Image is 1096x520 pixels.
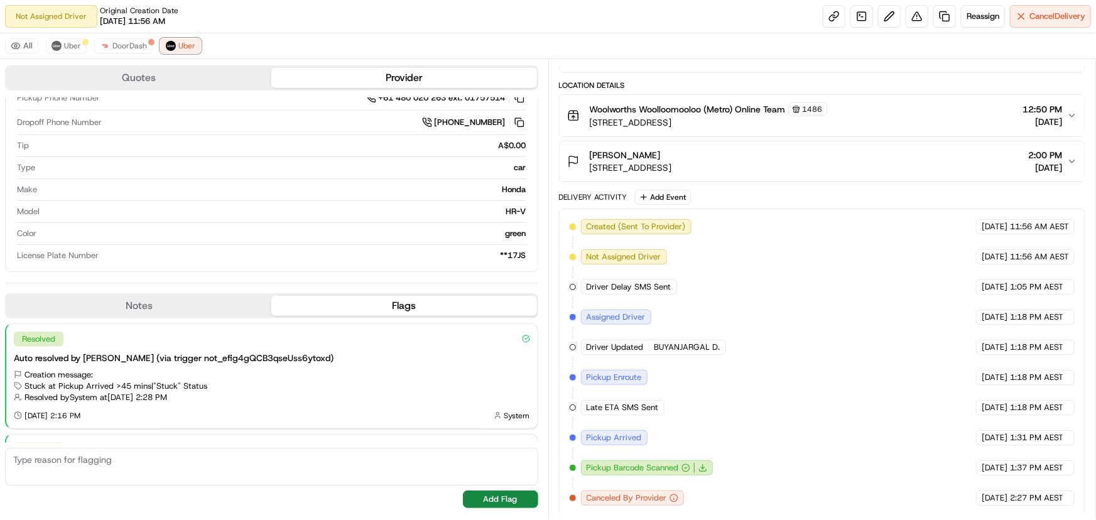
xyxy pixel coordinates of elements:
[587,462,690,474] button: Pickup Barcode Scanned
[379,92,506,104] span: +61 480 020 263 ext. 01757514
[14,332,63,347] div: Resolved
[559,80,1086,90] div: Location Details
[463,490,538,508] button: Add Flag
[587,372,642,383] span: Pickup Enroute
[982,432,1007,443] span: [DATE]
[17,117,102,128] span: Dropoff Phone Number
[1010,462,1063,474] span: 1:37 PM AEST
[961,5,1005,28] button: Reassign
[6,296,271,316] button: Notes
[559,192,627,202] div: Delivery Activity
[587,221,686,232] span: Created (Sent To Provider)
[52,41,62,51] img: uber-new-logo.jpeg
[982,281,1007,293] span: [DATE]
[803,104,823,114] span: 1486
[422,116,526,129] a: [PHONE_NUMBER]
[17,250,99,261] span: License Plate Number
[1010,251,1069,263] span: 11:56 AM AEST
[1023,103,1062,116] span: 12:50 PM
[587,462,679,474] span: Pickup Barcode Scanned
[14,442,63,457] div: Resolved
[590,149,661,161] span: [PERSON_NAME]
[14,352,530,364] div: Auto resolved by [PERSON_NAME] (via trigger not_efig4gQCB3qseUss6ytoxd)
[587,402,659,413] span: Late ETA SMS Sent
[590,161,672,174] span: [STREET_ADDRESS]
[45,206,526,217] div: HR-V
[112,41,147,51] span: DoorDash
[982,221,1007,232] span: [DATE]
[1010,281,1063,293] span: 1:05 PM AEST
[587,311,646,323] span: Assigned Driver
[100,41,110,51] img: doordash_logo_v2.png
[560,95,1085,136] button: Woolworths Woolloomooloo (Metro) Online Team1486[STREET_ADDRESS]12:50 PM[DATE]
[17,184,37,195] span: Make
[1029,11,1085,22] span: Cancel Delivery
[590,103,786,116] span: Woolworths Woolloomooloo (Metro) Online Team
[982,372,1007,383] span: [DATE]
[982,251,1007,263] span: [DATE]
[24,381,207,392] span: Stuck at Pickup Arrived >45 mins | "Stuck" Status
[5,38,38,53] button: All
[94,38,153,53] button: DoorDash
[271,296,536,316] button: Flags
[6,68,271,88] button: Quotes
[590,116,827,129] span: [STREET_ADDRESS]
[100,392,167,403] span: at [DATE] 2:28 PM
[366,91,526,105] a: +61 480 020 263 ext. 01757514
[42,184,526,195] div: Honda
[17,206,40,217] span: Model
[17,228,36,239] span: Color
[587,251,661,263] span: Not Assigned Driver
[17,92,100,104] span: Pickup Phone Number
[178,41,195,51] span: Uber
[100,6,178,16] span: Original Creation Date
[435,117,506,128] span: [PHONE_NUMBER]
[635,190,691,205] button: Add Event
[24,411,80,421] span: [DATE] 2:16 PM
[587,342,644,353] span: Driver Updated
[40,162,526,173] div: car
[1010,342,1063,353] span: 1:18 PM AEST
[587,432,642,443] span: Pickup Arrived
[160,38,201,53] button: Uber
[982,462,1007,474] span: [DATE]
[1028,149,1062,161] span: 2:00 PM
[41,228,526,239] div: green
[1010,311,1063,323] span: 1:18 PM AEST
[982,402,1007,413] span: [DATE]
[967,11,999,22] span: Reassign
[1023,116,1062,128] span: [DATE]
[982,492,1007,504] span: [DATE]
[271,68,536,88] button: Provider
[982,311,1007,323] span: [DATE]
[587,492,667,504] span: Canceled By Provider
[1010,402,1063,413] span: 1:18 PM AEST
[64,41,81,51] span: Uber
[982,342,1007,353] span: [DATE]
[1010,372,1063,383] span: 1:18 PM AEST
[587,281,671,293] span: Driver Delay SMS Sent
[100,16,165,27] span: [DATE] 11:56 AM
[504,411,530,421] span: System
[17,140,29,151] span: Tip
[1010,492,1063,504] span: 2:27 PM AEST
[24,369,93,381] span: Creation message:
[1028,161,1062,174] span: [DATE]
[1010,221,1069,232] span: 11:56 AM AEST
[654,342,720,353] span: BUYANJARGAL D.
[1010,5,1091,28] button: CancelDelivery
[34,140,526,151] div: A$0.00
[17,162,35,173] span: Type
[560,141,1085,181] button: [PERSON_NAME][STREET_ADDRESS]2:00 PM[DATE]
[24,392,97,403] span: Resolved by System
[46,38,87,53] button: Uber
[1010,432,1063,443] span: 1:31 PM AEST
[166,41,176,51] img: uber-new-logo.jpeg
